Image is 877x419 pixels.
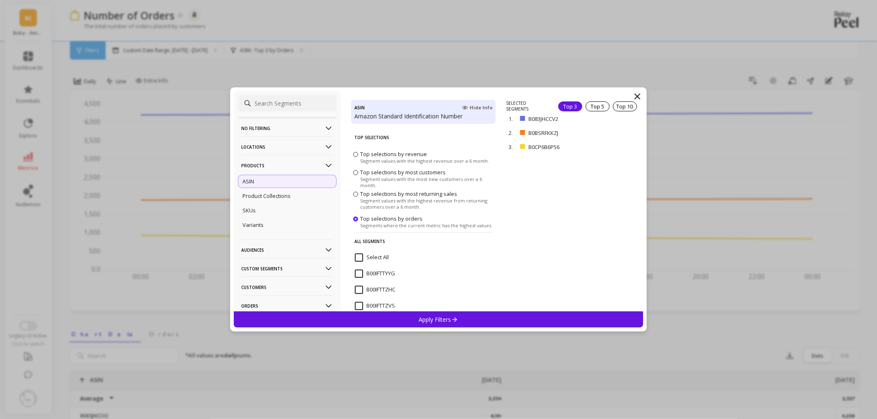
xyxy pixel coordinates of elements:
[506,100,548,112] p: SELECTED SEGMENTS
[355,270,395,278] span: B00IFTTYYG
[241,239,333,260] p: Audiences
[528,143,598,151] p: B0CP6B6P56
[528,129,598,137] p: B0BSRFKKZJ
[360,197,494,210] span: Segment values with the highest revenue from returning customers over a 6 month.
[354,129,492,146] p: Top Selections
[613,101,637,111] div: Top 10
[242,178,254,185] p: ASIN
[509,115,517,123] p: 1.
[360,176,494,188] span: Segment values with the most new customers over a 6 month.
[355,253,389,262] span: Select All
[354,232,492,250] p: All Segments
[241,155,333,176] p: Products
[528,115,598,123] p: B083JHCCV2
[419,315,458,323] p: Apply Filters
[360,190,457,197] span: Top selections by most returning sales
[242,207,256,214] p: SKUs
[360,158,489,164] span: Segment values with the highest revenue over a 6 month.
[241,118,333,139] p: No filtering
[241,258,333,279] p: Custom Segments
[360,222,492,229] span: Segments where the current metric has the highest values.
[360,150,427,158] span: Top selections by revenue
[355,302,395,310] span: B00IFTTZVS
[238,95,337,111] input: Search Segments
[462,104,492,111] span: Hide Info
[558,101,582,111] div: Top 3
[354,112,492,120] p: Amazon Standard Identification Number
[509,143,517,151] p: 3.
[242,192,291,200] p: Product Collections
[242,221,264,229] p: Variants
[509,129,517,137] p: 2.
[241,136,333,157] p: Locations
[355,286,395,294] span: B00IFTTZHC
[360,215,422,222] span: Top selections by orders
[586,101,610,111] div: Top 5
[354,103,365,112] h4: ASIN
[241,295,333,316] p: Orders
[360,169,446,176] span: Top selections by most customers
[241,277,333,298] p: Customers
